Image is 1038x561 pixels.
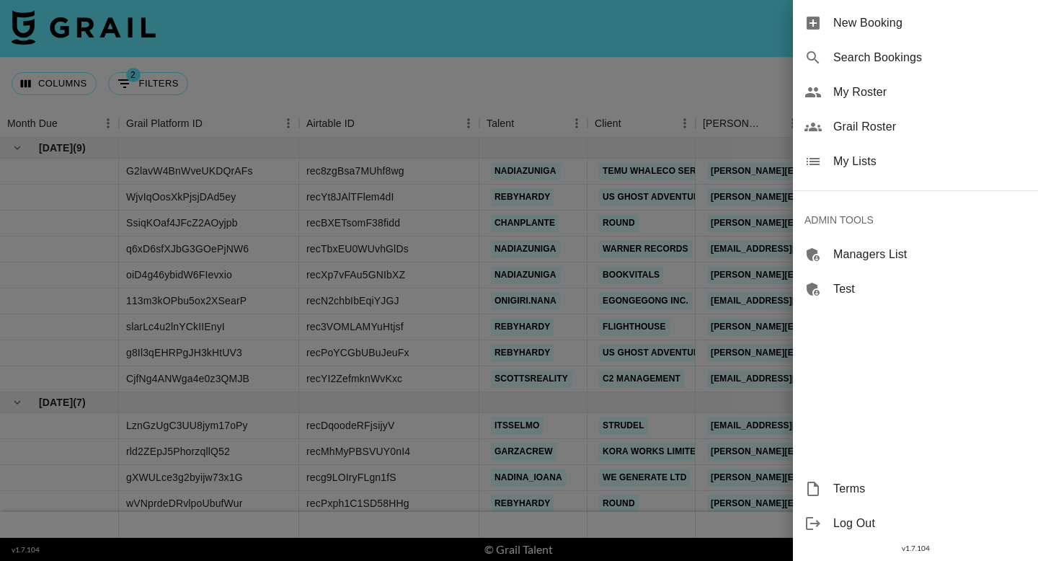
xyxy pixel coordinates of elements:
span: Search Bookings [833,49,1026,66]
div: Terms [793,472,1038,506]
span: New Booking [833,14,1026,32]
div: Managers List [793,237,1038,272]
span: Grail Roster [833,118,1026,136]
div: ADMIN TOOLS [793,203,1038,237]
div: My Lists [793,144,1038,179]
span: Managers List [833,246,1026,263]
div: Test [793,272,1038,306]
span: Log Out [833,515,1026,532]
div: Log Out [793,506,1038,541]
span: My Lists [833,153,1026,170]
div: My Roster [793,75,1038,110]
span: Test [833,280,1026,298]
div: Search Bookings [793,40,1038,75]
span: My Roster [833,84,1026,101]
div: New Booking [793,6,1038,40]
div: v 1.7.104 [793,541,1038,556]
span: Terms [833,480,1026,498]
div: Grail Roster [793,110,1038,144]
